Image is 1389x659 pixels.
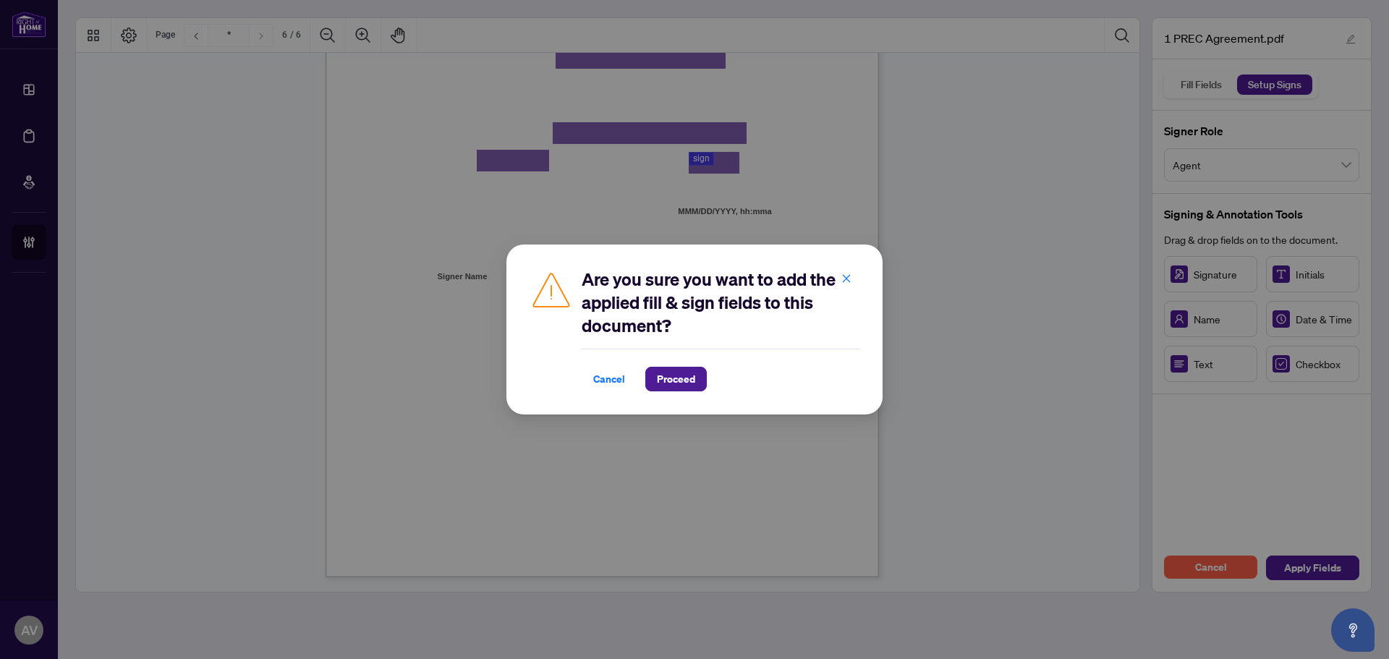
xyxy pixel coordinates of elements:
span: close [841,273,851,284]
button: Proceed [645,367,707,391]
span: Proceed [657,367,695,391]
span: Cancel [593,367,625,391]
button: Open asap [1331,608,1375,652]
button: Cancel [582,367,637,391]
h2: Are you sure you want to add the applied fill & sign fields to this document? [582,268,859,337]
